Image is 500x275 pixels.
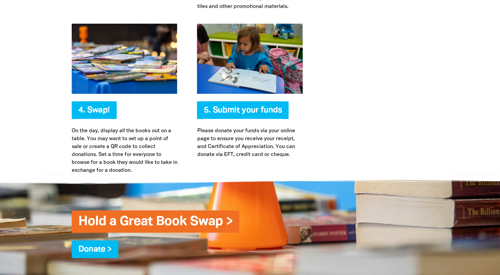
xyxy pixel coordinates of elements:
a: Donate > [78,246,112,253]
a: Hold a Great Book Swap > [78,216,233,228]
span: 4. Swap! [78,107,110,119]
p: Please donate your funds via your online page to ensure you receive your receipt, and Certificate... [197,127,303,159]
img: Submit your funds [197,24,303,94]
span: 5. Submit your funds [204,107,282,119]
img: Swap! [72,24,177,94]
p: On the day, display all the books out on a table. You may want to set up a point of sale or creat... [72,127,177,174]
